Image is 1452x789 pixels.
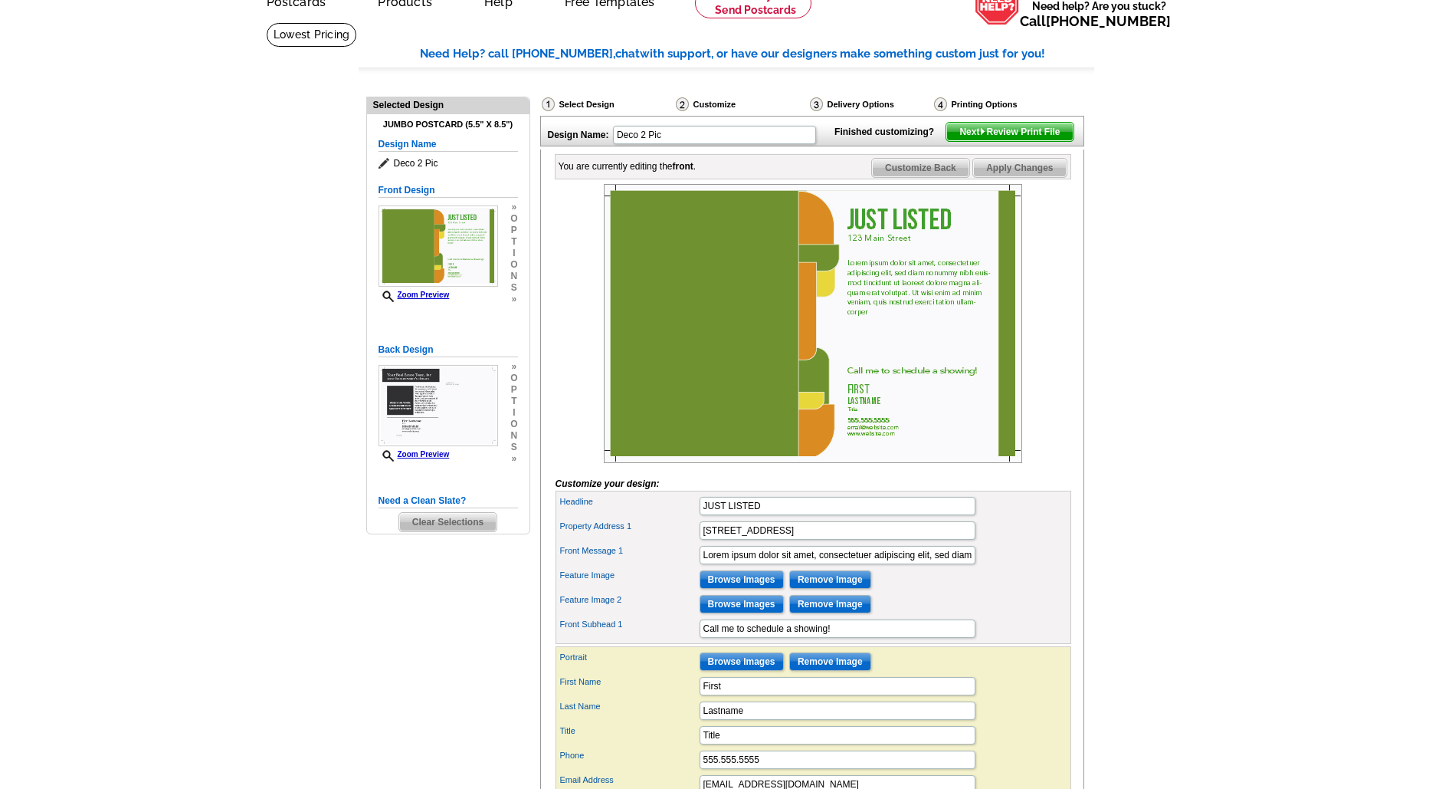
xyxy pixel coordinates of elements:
div: Selected Design [367,97,529,112]
span: » [510,202,517,213]
span: i [510,248,517,259]
span: Customize Back [872,159,969,177]
img: Z18875727_00001_1.jpg [604,184,1022,463]
img: button-next-arrow-white.png [979,128,986,135]
label: Feature Image [560,569,698,582]
span: p [510,384,517,396]
div: Select Design [540,97,674,116]
label: Property Address 1 [560,520,698,533]
a: Zoom Preview [379,450,450,459]
img: Delivery Options [810,97,823,111]
h5: Design Name [379,137,518,152]
span: o [510,259,517,271]
img: Select Design [542,97,555,111]
span: » [510,361,517,373]
span: Deco 2 Pic [379,156,518,171]
h4: Jumbo Postcard (5.5" x 8.5") [379,120,518,130]
span: » [510,453,517,465]
div: Delivery Options [808,97,932,112]
label: Last Name [560,700,698,713]
label: Email Address [560,774,698,787]
div: Customize [674,97,808,116]
span: i [510,407,517,419]
label: First Name [560,676,698,689]
span: Next Review Print File [946,123,1073,141]
strong: Finished customizing? [834,127,943,137]
label: Title [560,725,698,738]
input: Browse Images [700,570,784,589]
input: Remove Image [789,570,871,589]
span: » [510,294,517,305]
input: Remove Image [789,595,871,613]
div: Need Help? call [PHONE_NUMBER], with support, or have our designers make something custom just fo... [420,45,1094,63]
div: Printing Options [932,97,1069,112]
label: Feature Image 2 [560,593,698,607]
span: s [510,442,517,453]
input: Remove Image [789,653,871,671]
span: t [510,236,517,248]
span: chat [615,47,640,61]
label: Front Subhead 1 [560,618,698,631]
h5: Front Design [379,183,518,198]
span: n [510,430,517,442]
input: Browse Images [700,653,784,671]
span: t [510,396,517,407]
div: You are currently editing the . [559,159,697,173]
input: Browse Images [700,595,784,613]
img: Printing Options & Summary [934,97,947,111]
label: Front Message 1 [560,544,698,557]
a: Zoom Preview [379,291,450,299]
label: Phone [560,749,698,762]
span: Apply Changes [973,159,1066,177]
label: Portrait [560,651,698,664]
span: o [510,213,517,225]
img: Z18875727_00001_1.jpg [379,205,498,287]
span: Clear Selections [399,513,497,531]
b: front [673,161,693,172]
span: p [510,225,517,236]
h5: Back Design [379,343,518,357]
a: [PHONE_NUMBER] [1046,13,1171,29]
label: Headline [560,495,698,508]
span: o [510,373,517,384]
span: n [510,271,517,282]
i: Customize your design: [556,478,660,489]
span: Call [1020,13,1171,29]
h5: Need a Clean Slate? [379,494,518,508]
strong: Design Name: [548,130,609,140]
img: Customize [676,97,689,111]
img: Z18875727_00001_2.jpg [379,365,498,446]
span: o [510,419,517,430]
span: s [510,282,517,294]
